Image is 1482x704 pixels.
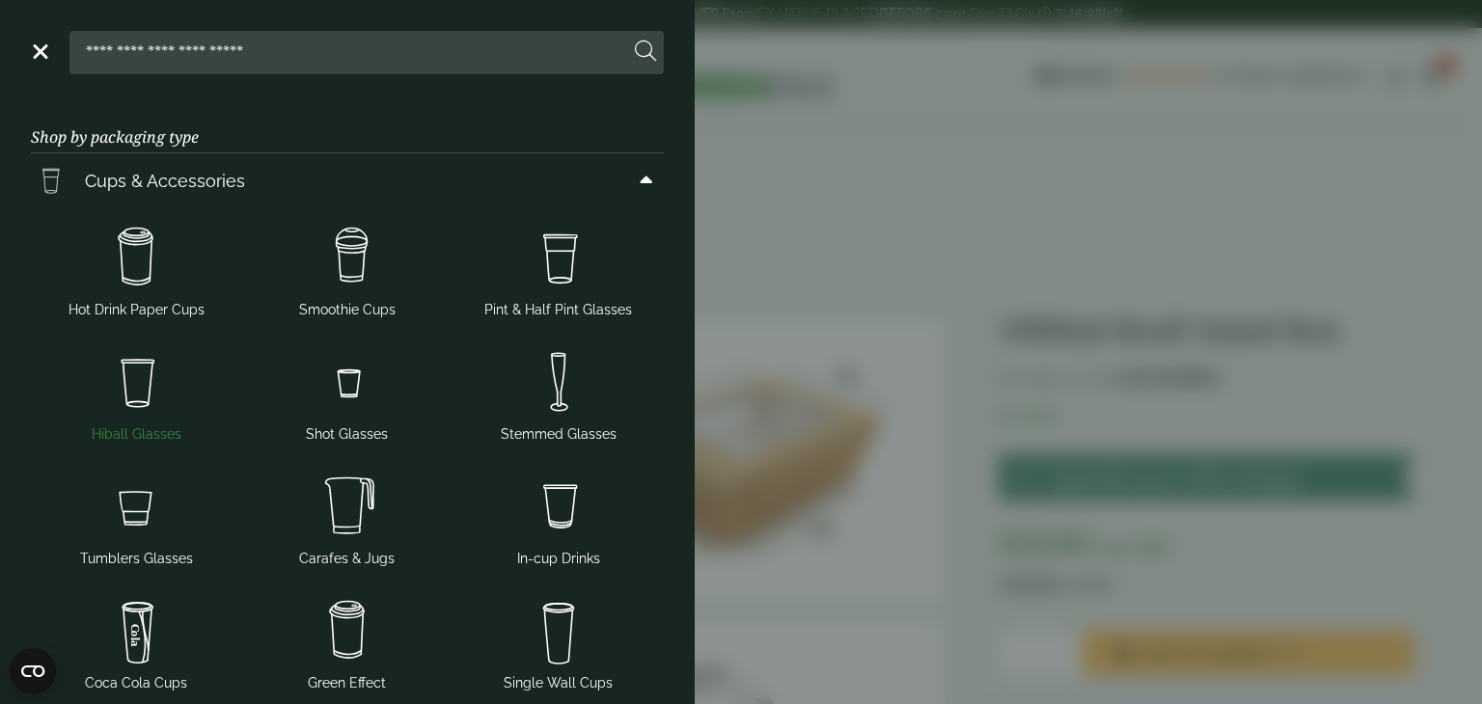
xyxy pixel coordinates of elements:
[460,343,656,420] img: Stemmed_glass.svg
[306,424,388,445] span: Shot Glasses
[31,153,664,207] a: Cups & Accessories
[69,300,205,320] span: Hot Drink Paper Cups
[517,549,600,569] span: In-cup Drinks
[501,424,617,445] span: Stemmed Glasses
[250,219,446,296] img: Smoothie_cups.svg
[31,161,69,200] img: PintNhalf_cup.svg
[92,424,181,445] span: Hiball Glasses
[39,215,234,324] a: Hot Drink Paper Cups
[39,339,234,448] a: Hiball Glasses
[39,592,234,669] img: cola.svg
[85,168,245,194] span: Cups & Accessories
[39,464,234,573] a: Tumblers Glasses
[250,339,446,448] a: Shot Glasses
[460,339,656,448] a: Stemmed Glasses
[10,648,56,694] button: Open CMP widget
[250,468,446,545] img: JugsNcaraffes.svg
[250,588,446,697] a: Green Effect
[250,343,446,420] img: Shot_glass.svg
[39,219,234,296] img: HotDrink_paperCup.svg
[39,343,234,420] img: Hiball.svg
[460,215,656,324] a: Pint & Half Pint Glasses
[460,464,656,573] a: In-cup Drinks
[39,588,234,697] a: Coca Cola Cups
[308,673,386,693] span: Green Effect
[250,592,446,669] img: HotDrink_paperCup.svg
[504,673,613,693] span: Single Wall Cups
[299,300,396,320] span: Smoothie Cups
[299,549,395,569] span: Carafes & Jugs
[460,219,656,296] img: PintNhalf_cup.svg
[39,468,234,545] img: Tumbler_glass.svg
[85,673,187,693] span: Coca Cola Cups
[250,464,446,573] a: Carafes & Jugs
[250,215,446,324] a: Smoothie Cups
[460,588,656,697] a: Single Wall Cups
[484,300,632,320] span: Pint & Half Pint Glasses
[80,549,193,569] span: Tumblers Glasses
[460,592,656,669] img: plain-soda-cup.svg
[31,97,664,153] h3: Shop by packaging type
[460,468,656,545] img: Incup_drinks.svg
